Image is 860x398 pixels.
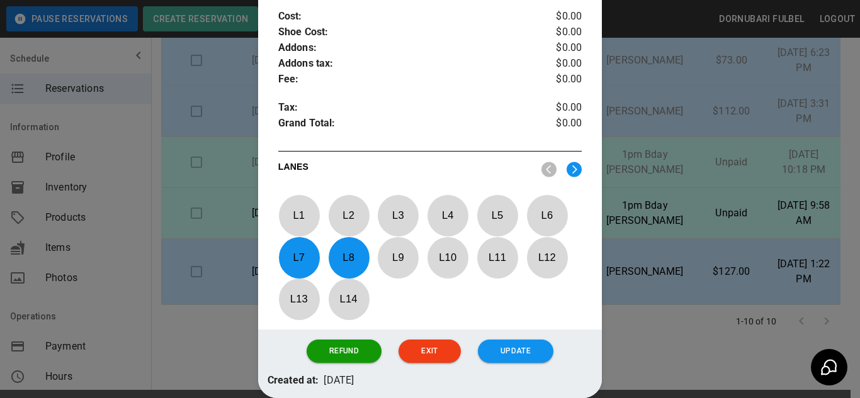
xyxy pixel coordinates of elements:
[567,162,582,177] img: right.svg
[541,162,557,177] img: nav_left.svg
[278,116,531,135] p: Grand Total :
[531,9,582,25] p: $0.00
[531,72,582,87] p: $0.00
[278,9,531,25] p: Cost :
[377,201,419,230] p: L 3
[531,25,582,40] p: $0.00
[427,201,468,230] p: L 4
[377,243,419,272] p: L 9
[278,56,531,72] p: Addons tax :
[278,40,531,56] p: Addons :
[328,284,370,314] p: L 14
[278,100,531,116] p: Tax :
[477,243,518,272] p: L 11
[278,243,320,272] p: L 7
[268,373,319,389] p: Created at:
[278,201,320,230] p: L 1
[278,25,531,40] p: Shoe Cost :
[531,56,582,72] p: $0.00
[328,243,370,272] p: L 8
[531,116,582,135] p: $0.00
[328,201,370,230] p: L 2
[278,284,320,314] p: L 13
[531,40,582,56] p: $0.00
[526,201,568,230] p: L 6
[531,100,582,116] p: $0.00
[278,72,531,87] p: Fee :
[399,340,460,363] button: Exit
[478,340,553,363] button: Update
[477,201,518,230] p: L 5
[307,340,382,363] button: Refund
[427,243,468,272] p: L 10
[278,160,531,178] p: LANES
[324,373,354,389] p: [DATE]
[526,243,568,272] p: L 12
